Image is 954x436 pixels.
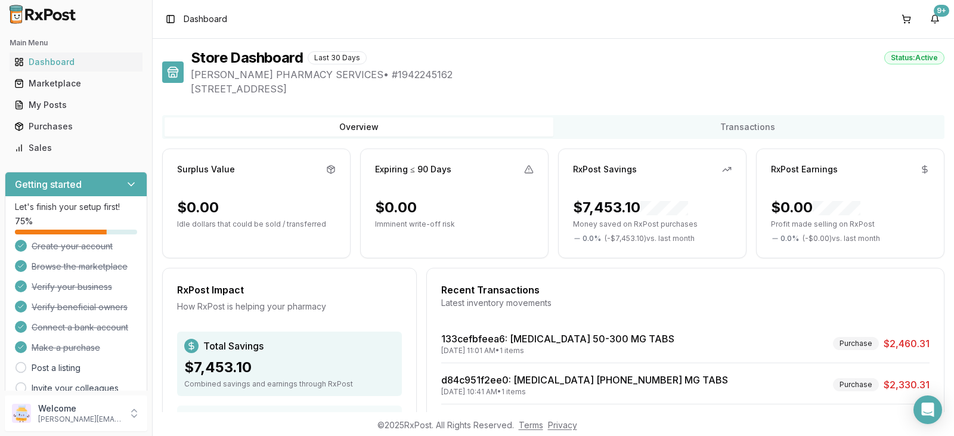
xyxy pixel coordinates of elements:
div: Combined savings and earnings through RxPost [184,379,395,389]
div: Marketplace [14,78,138,89]
nav: breadcrumb [184,13,227,25]
div: RxPost Impact [177,283,402,297]
button: Purchases [5,117,147,136]
button: Sales [5,138,147,157]
a: Sales [10,137,143,159]
a: Privacy [548,420,577,430]
div: Last 30 Days [308,51,367,64]
span: Browse the marketplace [32,261,128,273]
p: Profit made selling on RxPost [771,219,930,229]
div: RxPost Savings [573,163,637,175]
div: Latest inventory movements [441,297,930,309]
div: Sales [14,142,138,154]
button: Dashboard [5,52,147,72]
a: Dashboard [10,51,143,73]
button: 9+ [925,10,944,29]
span: Total Savings [203,339,264,353]
a: Post a listing [32,362,80,374]
span: Make a purchase [32,342,100,354]
h2: Main Menu [10,38,143,48]
p: Imminent write-off risk [375,219,534,229]
span: ( - $7,453.10 ) vs. last month [605,234,695,243]
div: 9+ [934,5,949,17]
span: Verify beneficial owners [32,301,128,313]
div: Purchase [833,378,879,391]
div: Status: Active [884,51,944,64]
div: Expiring ≤ 90 Days [375,163,451,175]
button: Transactions [553,117,942,137]
p: Idle dollars that could be sold / transferred [177,219,336,229]
span: 0.0 % [780,234,799,243]
a: Marketplace [10,73,143,94]
div: Dashboard [14,56,138,68]
p: [PERSON_NAME][EMAIL_ADDRESS][DOMAIN_NAME] [38,415,121,424]
h3: Getting started [15,177,82,191]
img: RxPost Logo [5,5,81,24]
span: Connect a bank account [32,321,128,333]
p: Welcome [38,403,121,415]
div: [DATE] 10:41 AM • 1 items [441,387,728,397]
img: User avatar [12,404,31,423]
div: $0.00 [771,198,860,217]
div: My Posts [14,99,138,111]
span: Verify your business [32,281,112,293]
a: Invite your colleagues [32,382,119,394]
a: d84c951f2ee0: [MEDICAL_DATA] [PHONE_NUMBER] MG TABS [441,374,728,386]
p: Let's finish your setup first! [15,201,137,213]
span: [PERSON_NAME] PHARMACY SERVICES • # 1942245162 [191,67,944,82]
span: Dashboard [184,13,227,25]
button: My Posts [5,95,147,115]
div: Recent Transactions [441,283,930,297]
span: $2,330.31 [884,378,930,392]
a: My Posts [10,94,143,116]
a: Purchases [10,116,143,137]
span: 0.0 % [583,234,601,243]
div: RxPost Earnings [771,163,838,175]
div: $0.00 [177,198,219,217]
span: ( - $0.00 ) vs. last month [803,234,880,243]
div: Surplus Value [177,163,235,175]
span: $2,460.31 [884,336,930,351]
div: $0.00 [375,198,417,217]
a: 133cefbfeea6: [MEDICAL_DATA] 50-300 MG TABS [441,333,674,345]
span: [STREET_ADDRESS] [191,82,944,96]
span: Create your account [32,240,113,252]
div: [DATE] 11:01 AM • 1 items [441,346,674,355]
div: $7,453.10 [184,358,395,377]
a: Terms [519,420,543,430]
div: How RxPost is helping your pharmacy [177,301,402,313]
div: $7,453.10 [573,198,688,217]
div: Purchases [14,120,138,132]
span: 75 % [15,215,33,227]
div: Open Intercom Messenger [913,395,942,424]
button: Marketplace [5,74,147,93]
p: Money saved on RxPost purchases [573,219,732,229]
div: Purchase [833,337,879,350]
button: Overview [165,117,553,137]
h1: Store Dashboard [191,48,303,67]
